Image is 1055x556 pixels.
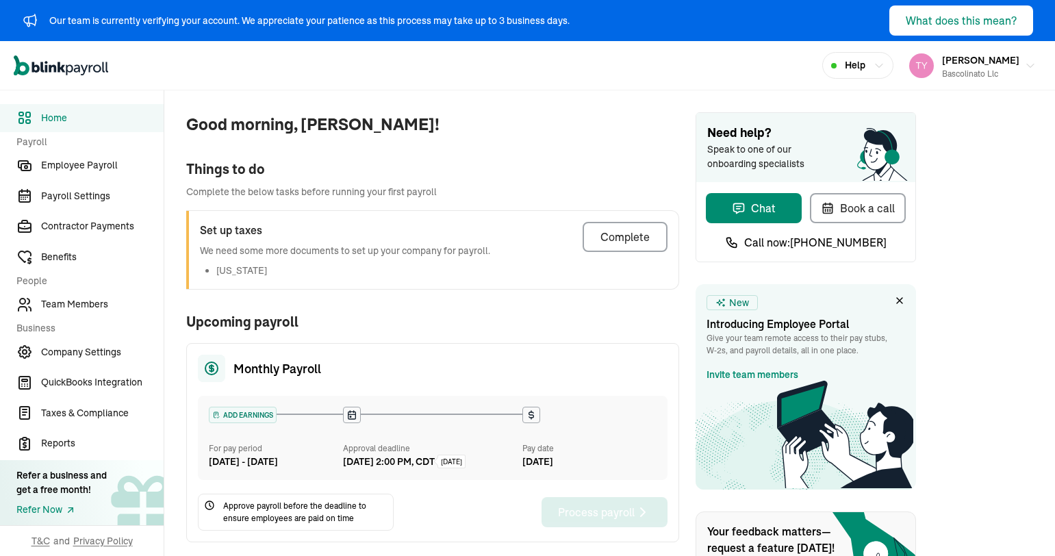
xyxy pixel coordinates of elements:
div: [DATE] [522,455,657,469]
div: Pay date [522,442,657,455]
button: Help [822,52,893,79]
div: Things to do [186,159,679,179]
button: Book a call [810,193,906,223]
h3: Set up taxes [200,222,490,238]
span: [PERSON_NAME] [942,54,1019,66]
nav: Global [14,46,108,86]
button: Process payroll [542,497,668,527]
span: Need help? [707,124,904,142]
button: What does this mean? [889,5,1033,36]
span: Privacy Policy [73,534,133,548]
span: New [729,296,749,310]
h3: Introducing Employee Portal [707,316,905,332]
span: Monthly Payroll [233,359,321,378]
span: Home [41,111,164,125]
button: Chat [706,193,802,223]
span: Benefits [41,250,164,264]
span: Business [16,321,155,336]
span: QuickBooks Integration [41,375,164,390]
span: Call now: [PHONE_NUMBER] [744,234,887,251]
span: Payroll Settings [41,189,164,203]
span: Reports [41,436,164,451]
span: Payroll [16,135,155,149]
span: Approve payroll before the deadline to ensure employees are paid on time [223,500,387,525]
span: Upcoming payroll [186,312,679,332]
p: We need some more documents to set up your company for payroll. [200,244,490,258]
span: Contractor Payments [41,219,164,233]
span: Team Members [41,297,164,312]
div: Refer a business and get a free month! [16,468,107,497]
span: Company Settings [41,345,164,359]
span: Speak to one of our onboarding specialists [707,142,824,171]
span: Taxes & Compliance [41,406,164,420]
button: [PERSON_NAME]bascolinato llc [904,49,1041,83]
span: Your feedback matters—request a feature [DATE]! [707,523,844,556]
p: Give your team remote access to their pay stubs, W‑2s, and payroll details, all in one place. [707,332,905,357]
div: Book a call [821,200,895,216]
div: Complete [600,229,650,245]
div: Chat [732,200,776,216]
span: Good morning, [PERSON_NAME]! [186,112,679,137]
button: Complete [583,222,668,252]
div: What does this mean? [906,12,1017,29]
div: Approval deadline [343,442,517,455]
div: Process payroll [558,504,651,520]
div: bascolinato llc [942,68,1019,80]
a: Refer Now [16,503,107,517]
span: People [16,274,155,288]
a: Invite team members [707,368,798,382]
div: [DATE] - [DATE] [209,455,343,469]
iframe: Chat Widget [987,490,1055,556]
span: [DATE] [441,457,462,467]
div: For pay period [209,442,343,455]
span: Complete the below tasks before running your first payroll [186,185,679,199]
div: [DATE] 2:00 PM, CDT [343,455,435,469]
div: ADD EARNINGS [209,407,276,422]
span: Employee Payroll [41,158,164,173]
li: [US_STATE] [216,264,490,278]
div: Our team is currently verifying your account. We appreciate your patience as this process may tak... [49,14,570,28]
span: Help [845,58,865,73]
span: T&C [31,534,50,548]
